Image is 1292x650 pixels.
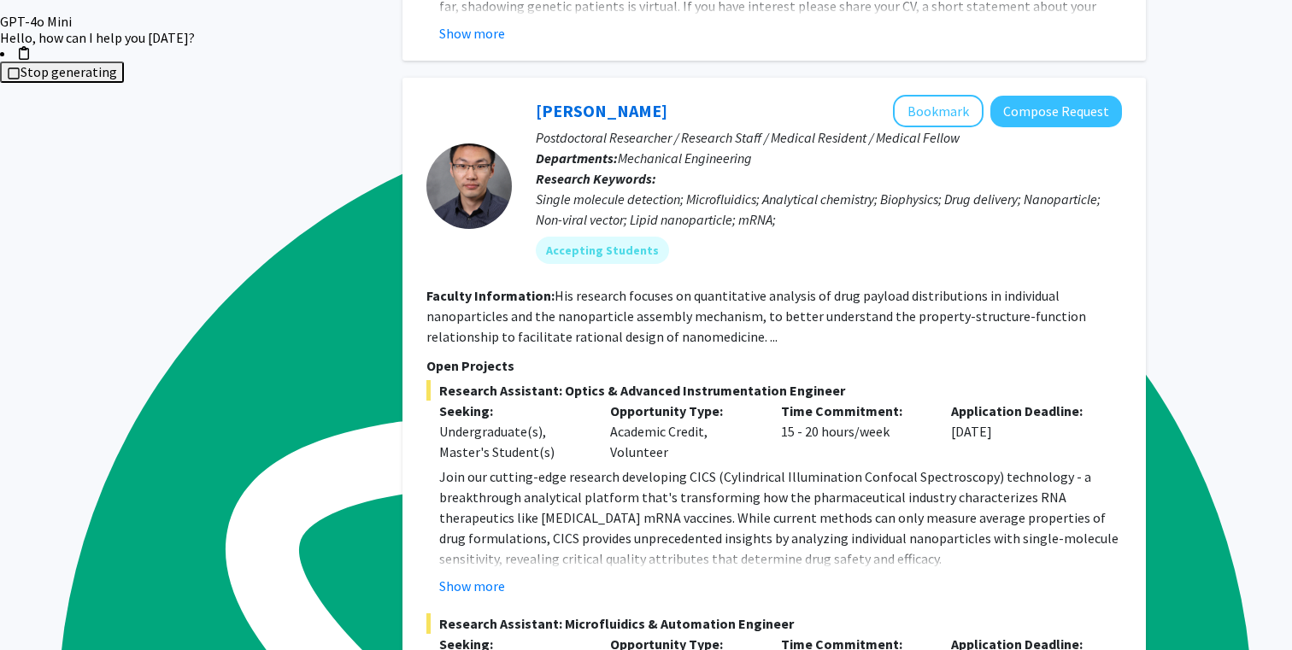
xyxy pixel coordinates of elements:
[426,613,1122,634] span: Research Assistant: Microfluidics & Automation Engineer
[439,23,505,44] button: Show more
[938,401,1109,462] div: [DATE]
[610,401,755,421] p: Opportunity Type:
[426,287,1086,345] fg-read-more: His research focuses on quantitative analysis of drug payload distributions in individual nanopar...
[426,380,1122,401] span: Research Assistant: Optics & Advanced Instrumentation Engineer
[781,401,926,421] p: Time Commitment:
[426,287,555,304] b: Faculty Information:
[536,237,669,264] mat-chip: Accepting Students
[536,189,1122,230] div: Single molecule detection; Microfluidics; Analytical chemistry; Biophysics; Drug delivery; Nanopa...
[536,149,618,167] b: Departments:
[439,421,584,462] div: Undergraduate(s), Master's Student(s)
[618,149,752,167] span: Mechanical Engineering
[439,576,505,596] button: Show more
[597,401,768,462] div: Academic Credit, Volunteer
[768,401,939,462] div: 15 - 20 hours/week
[990,96,1122,127] button: Compose Request to Sixuan Li
[536,100,667,121] a: [PERSON_NAME]
[13,573,73,637] iframe: Chat
[951,401,1096,421] p: Application Deadline:
[439,466,1122,569] p: Join our cutting-edge research developing CICS (Cylindrical Illumination Confocal Spectroscopy) t...
[536,170,656,187] b: Research Keywords:
[536,127,1122,148] p: Postdoctoral Researcher / Research Staff / Medical Resident / Medical Fellow
[426,355,1122,376] p: Open Projects
[893,95,984,127] button: Add Sixuan Li to Bookmarks
[439,401,584,421] p: Seeking:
